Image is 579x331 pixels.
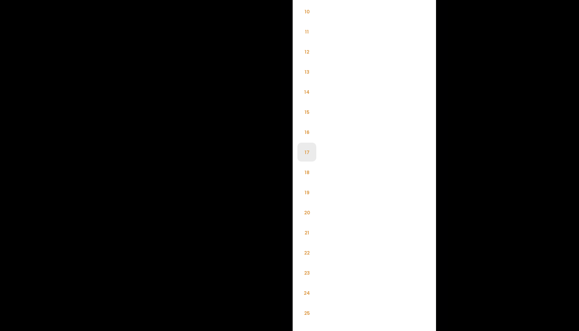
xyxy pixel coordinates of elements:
[297,183,316,202] li: 19
[297,243,316,262] li: 22
[297,223,316,242] li: 21
[297,163,316,182] li: 18
[297,22,316,41] li: 11
[297,263,316,282] li: 23
[297,102,316,121] li: 15
[297,123,316,141] li: 16
[297,283,316,302] li: 24
[297,2,316,21] li: 10
[297,62,316,81] li: 13
[297,203,316,222] li: 20
[297,42,316,61] li: 12
[297,303,316,322] li: 25
[297,143,316,162] li: 17
[297,82,316,101] li: 14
